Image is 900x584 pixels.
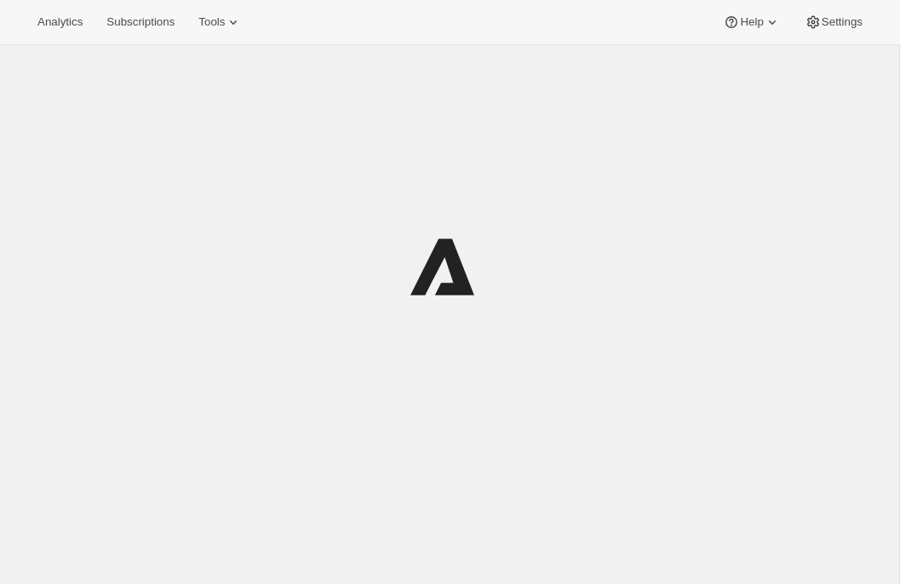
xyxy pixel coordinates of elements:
[37,15,83,29] span: Analytics
[188,10,252,34] button: Tools
[822,15,863,29] span: Settings
[740,15,763,29] span: Help
[27,10,93,34] button: Analytics
[794,10,873,34] button: Settings
[96,10,185,34] button: Subscriptions
[198,15,225,29] span: Tools
[713,10,790,34] button: Help
[106,15,175,29] span: Subscriptions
